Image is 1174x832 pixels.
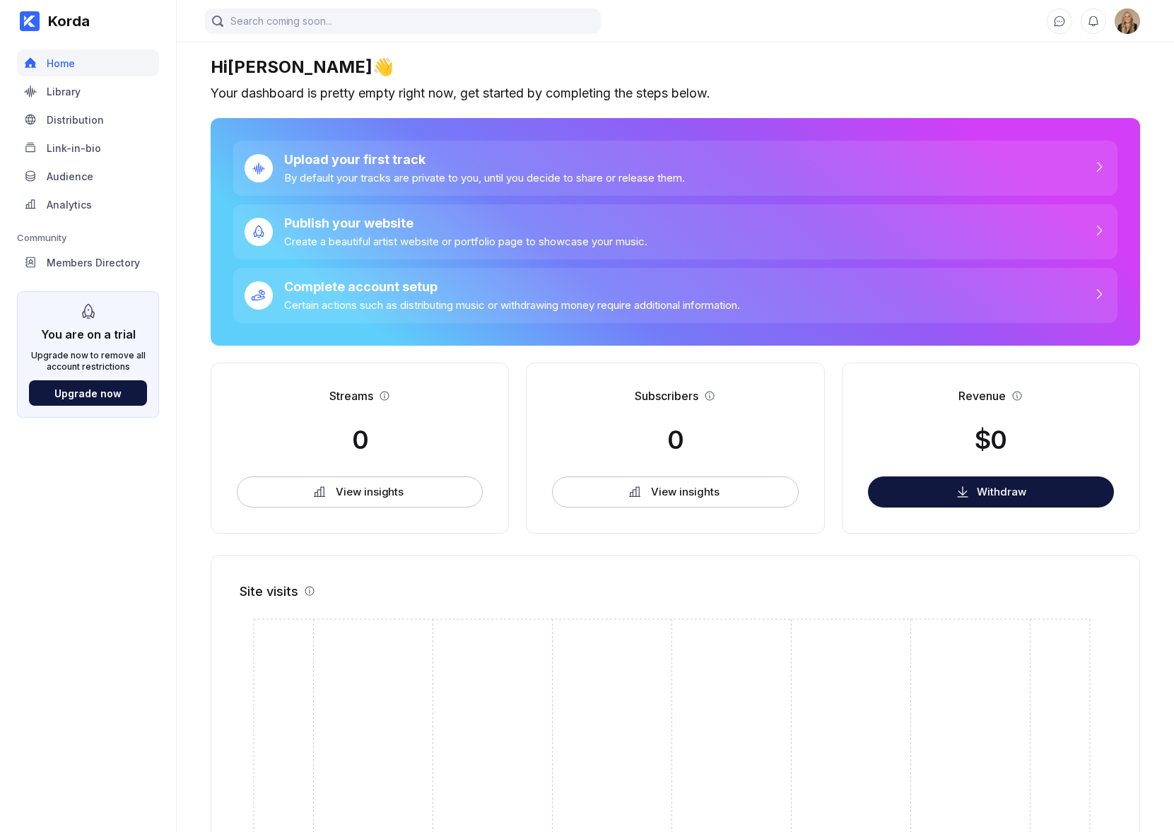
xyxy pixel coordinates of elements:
div: Site visits [240,584,298,599]
img: 160x160 [1115,8,1140,34]
a: Audience [17,163,159,191]
button: Upgrade now [29,380,147,406]
div: $0 [975,424,1006,455]
div: Alina Verbenchuk [1115,8,1140,34]
div: View insights [336,485,404,499]
div: By default your tracks are private to you, until you decide to share or release them. [284,171,685,184]
div: Publish your website [284,216,647,230]
button: Withdraw [868,476,1114,508]
div: Upgrade now [54,387,122,399]
button: View insights [552,476,798,508]
div: Audience [47,170,93,182]
input: Search coming soon... [205,8,601,34]
div: You are on a trial [41,320,136,341]
div: Library [47,86,81,98]
div: Subscribers [635,389,698,403]
a: Link-in-bio [17,134,159,163]
div: Withdraw [977,485,1026,498]
a: Complete account setupCertain actions such as distributing music or withdrawing money require add... [233,268,1117,323]
a: Members Directory [17,249,159,277]
button: View insights [237,476,483,508]
div: Complete account setup [284,279,740,294]
div: Analytics [47,199,92,211]
a: Analytics [17,191,159,219]
div: Hi [PERSON_NAME] 👋 [211,57,1140,77]
a: Home [17,49,159,78]
div: Community [17,232,159,243]
a: Publish your websiteCreate a beautiful artist website or portfolio page to showcase your music. [233,204,1117,259]
div: Streams [329,389,373,403]
div: Korda [40,13,90,30]
div: Revenue [958,389,1006,403]
div: Upgrade now to remove all account restrictions [29,350,147,372]
a: Upload your first trackBy default your tracks are private to you, until you decide to share or re... [233,141,1117,196]
div: Distribution [47,114,104,126]
div: Upload your first track [284,152,685,167]
div: Your dashboard is pretty empty right now, get started by completing the steps below. [211,86,1140,101]
div: 0 [352,424,368,455]
div: Home [47,57,75,69]
div: 0 [667,424,683,455]
div: Link-in-bio [47,142,101,154]
div: View insights [651,485,719,499]
div: Certain actions such as distributing music or withdrawing money require additional information. [284,298,740,312]
div: Members Directory [47,257,140,269]
a: Distribution [17,106,159,134]
a: Library [17,78,159,106]
div: Create a beautiful artist website or portfolio page to showcase your music. [284,235,647,248]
